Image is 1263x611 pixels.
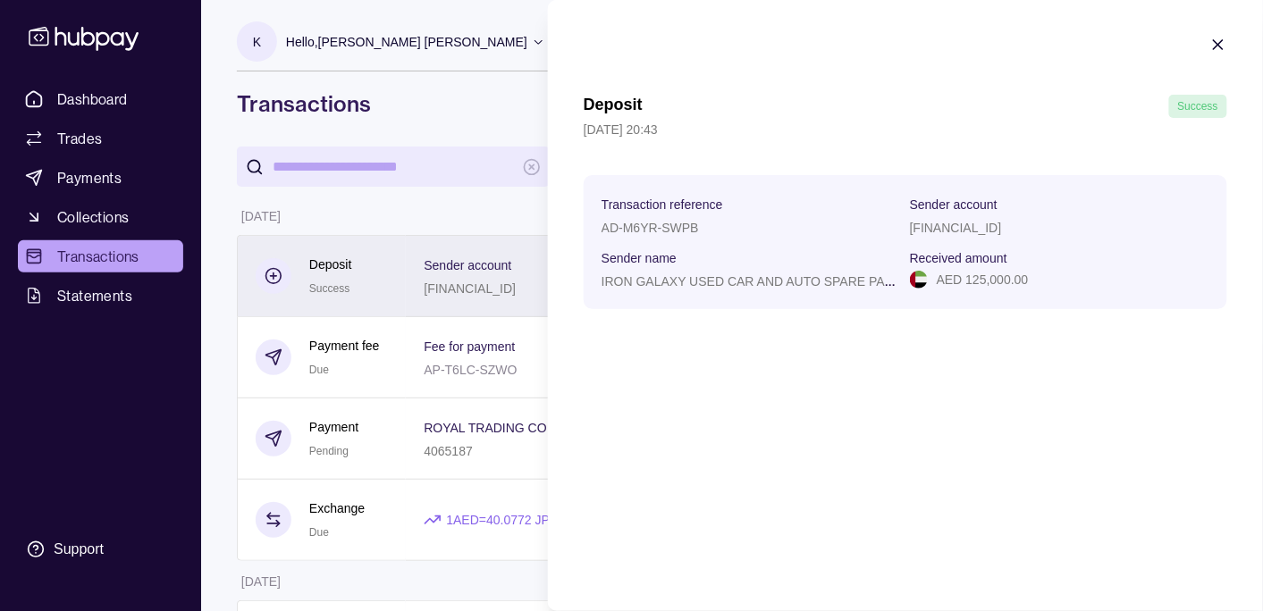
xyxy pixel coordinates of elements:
p: Sender account [910,197,998,212]
h1: Deposit [584,95,643,118]
p: AD-M6YR-SWPB [602,221,699,235]
p: AED 125,000.00 [937,270,1029,289]
p: Sender name [602,251,677,265]
p: [DATE] 20:43 [584,120,1227,139]
p: Received amount [910,251,1007,265]
span: Success [1178,100,1218,113]
p: IRON GALAXY USED CAR AND AUTO SPARE PART [602,272,902,289]
p: Transaction reference [602,197,723,212]
p: [FINANCIAL_ID] [910,221,1002,235]
img: ae [910,271,928,289]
